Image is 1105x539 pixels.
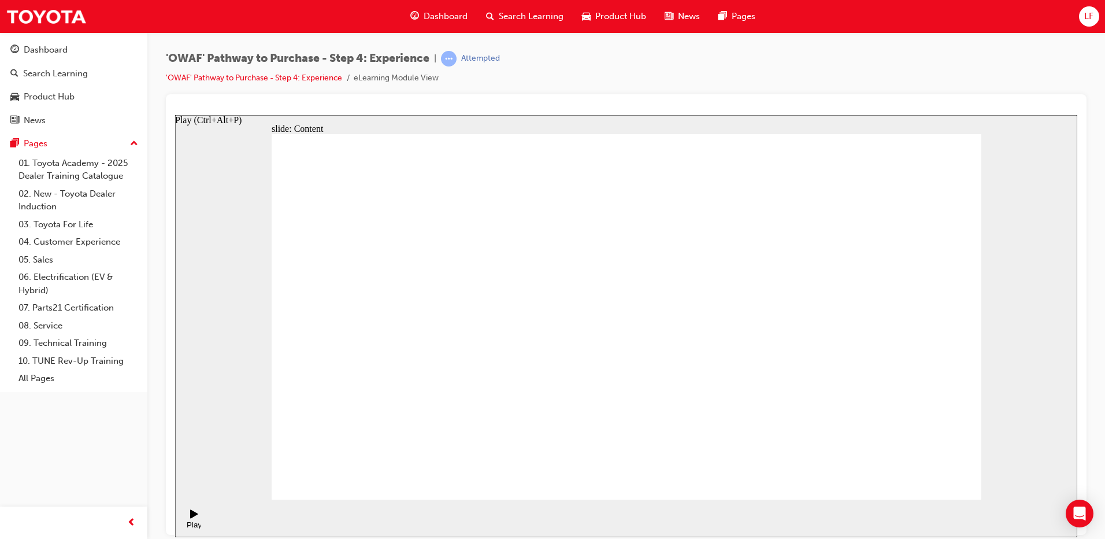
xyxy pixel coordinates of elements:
a: 07. Parts21 Certification [14,299,143,317]
span: Pages [732,10,755,23]
button: Play (Ctrl+Alt+P) [6,394,25,414]
div: Pages [24,137,47,150]
span: search-icon [10,69,18,79]
a: 02. New - Toyota Dealer Induction [14,185,143,216]
a: pages-iconPages [709,5,765,28]
a: guage-iconDashboard [401,5,477,28]
a: 05. Sales [14,251,143,269]
a: News [5,110,143,131]
a: Search Learning [5,63,143,84]
span: news-icon [665,9,673,24]
span: Product Hub [595,10,646,23]
div: Dashboard [24,43,68,57]
span: | [434,52,436,65]
span: pages-icon [718,9,727,24]
span: guage-icon [410,9,419,24]
button: DashboardSearch LearningProduct HubNews [5,37,143,133]
span: search-icon [486,9,494,24]
div: News [24,114,46,127]
div: Play (Ctrl+Alt+P) [9,405,29,423]
a: 10. TUNE Rev-Up Training [14,352,143,370]
div: Open Intercom Messenger [1066,500,1093,527]
a: search-iconSearch Learning [477,5,573,28]
img: Trak [6,3,87,29]
span: LF [1084,10,1093,23]
button: Pages [5,133,143,154]
a: 'OWAF' Pathway to Purchase - Step 4: Experience [166,73,342,83]
div: Product Hub [24,90,75,104]
a: Product Hub [5,86,143,108]
li: eLearning Module View [354,72,439,85]
span: learningRecordVerb_ATTEMPT-icon [441,51,457,67]
span: Search Learning [499,10,563,23]
a: All Pages [14,370,143,387]
a: 03. Toyota For Life [14,216,143,234]
span: car-icon [582,9,591,24]
span: car-icon [10,92,19,102]
div: Search Learning [23,67,88,80]
a: 04. Customer Experience [14,233,143,251]
span: news-icon [10,116,19,126]
div: Attempted [461,53,500,64]
span: 'OWAF' Pathway to Purchase - Step 4: Experience [166,52,429,65]
span: up-icon [130,136,138,152]
span: Dashboard [424,10,468,23]
span: guage-icon [10,45,19,56]
a: news-iconNews [655,5,709,28]
div: playback controls [6,385,25,422]
a: 09. Technical Training [14,334,143,352]
a: Dashboard [5,39,143,61]
button: LF [1079,6,1099,27]
span: pages-icon [10,139,19,149]
a: 01. Toyota Academy - 2025 Dealer Training Catalogue [14,154,143,185]
a: 08. Service [14,317,143,335]
a: 06. Electrification (EV & Hybrid) [14,268,143,299]
span: prev-icon [127,516,136,530]
a: car-iconProduct Hub [573,5,655,28]
span: News [678,10,700,23]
